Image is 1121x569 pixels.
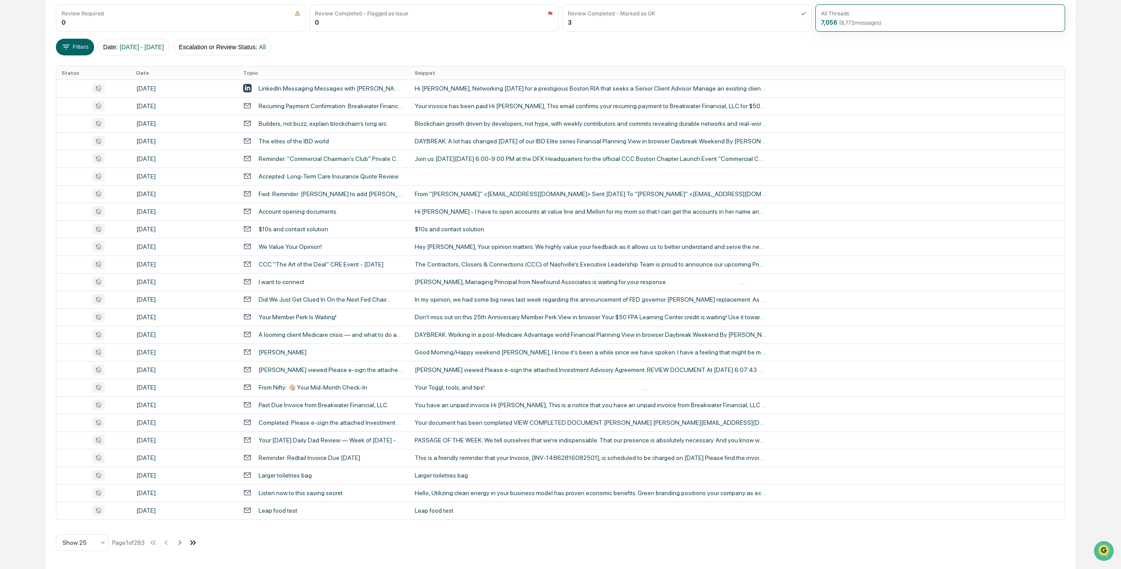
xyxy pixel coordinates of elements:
[136,489,233,496] div: [DATE]
[136,208,233,215] div: [DATE]
[415,190,767,197] div: From "[PERSON_NAME]" <[EMAIL_ADDRESS][DOMAIN_NAME]> Sent [DATE] To "[PERSON_NAME]" <[EMAIL_ADDRES...
[409,66,1065,80] th: Snippet
[136,102,233,109] div: [DATE]
[415,331,767,338] div: DAYBREAK: Working in a post-Medicare Advantage world Financial Planning View in browser Daybreak ...
[64,112,71,119] div: 🗄️
[136,366,233,373] div: [DATE]
[415,138,767,145] div: DAYBREAK: A lot has changed [DATE] of our IBD Elite series Financial Planning View in browser Day...
[56,66,131,80] th: Status
[136,278,233,285] div: [DATE]
[9,18,160,33] p: How can we help?
[18,128,55,136] span: Data Lookup
[136,261,233,268] div: [DATE]
[136,419,233,426] div: [DATE]
[315,10,408,17] div: Review Completed - Flagged as Issue
[415,366,767,373] div: [PERSON_NAME] viewed Please e-sign the attached Investment Advisory Agreement. REVIEW DOCUMENT At...
[415,261,767,268] div: The Contractors, Closers & Connections (CCC) of Nashville’s Executive Leadership Team is proud to...
[259,472,312,479] div: Larger toiletries bag
[839,19,881,26] span: ( 8,772 messages)
[259,102,404,109] div: Recurring Payment Confirmation: Breakwater Financial, LLC
[259,296,390,303] div: Did We Just Get Clued In On the Next Fed Chair...
[62,10,104,17] div: Review Required
[259,208,338,215] div: Account opening documents.
[568,18,572,26] div: 3
[548,11,553,16] img: icon
[136,349,233,356] div: [DATE]
[136,138,233,145] div: [DATE]
[259,138,329,145] div: The elites of the IBD world
[259,120,387,127] div: Builders, not buzz, explain blockchain’s long arc
[415,296,767,303] div: In my opinion, we had some big news last week regarding the announcement of FED governor [PERSON_...
[136,226,233,233] div: [DATE]
[821,10,849,17] div: All Threads
[112,539,145,546] div: Page 1 of 283
[30,67,144,76] div: Start new chat
[136,401,233,409] div: [DATE]
[136,384,233,391] div: [DATE]
[259,243,322,250] div: We Value Your Opinion!
[259,349,307,356] div: [PERSON_NAME]
[73,111,109,120] span: Attestations
[136,437,233,444] div: [DATE]
[415,85,767,92] div: Hi [PERSON_NAME], Networking [DATE] for a prestigious Boston RIA that seeks a Senior Client Advis...
[259,366,404,373] div: [PERSON_NAME] viewed Please e-sign the attached Investment Advisory Agreement
[259,384,367,391] div: From Nifty: 👋🏼 Your Mid-Month Check-In
[136,314,233,321] div: [DATE]
[136,190,233,197] div: [DATE]
[9,112,16,119] div: 🖐️
[415,507,767,514] div: Leap food test
[62,18,66,26] div: 0
[136,85,233,92] div: [DATE]
[415,226,767,233] div: $10s and contact solution
[259,44,266,51] span: All
[259,419,404,426] div: Completed: Please e-sign the attached Investment Advisory Agreement
[5,107,60,123] a: 🖐️Preclearance
[136,173,233,180] div: [DATE]
[415,489,767,496] div: Hello, Utilizing clean energy in your business model has proven economic benefits. Green branding...
[62,149,106,156] a: Powered byPylon
[315,18,319,26] div: 0
[238,66,409,80] th: Topic
[821,18,881,26] div: 7,056
[136,472,233,479] div: [DATE]
[259,155,404,162] div: Reminder: "Commercial Chairman's Club" Private CRE Event - [DATE]
[415,243,767,250] div: Hey [PERSON_NAME], Your opinion matters. We highly value your feedback as it allows us to better ...
[259,261,383,268] div: CCC "The Art of the Deal" CRE Event - [DATE]
[9,128,16,135] div: 🔎
[259,437,404,444] div: Your [DATE] Daily Dad Review — Week of [DATE] - [DATE]
[173,39,272,55] button: Escalation or Review Status:All
[568,10,655,17] div: Review Completed - Marked as OK
[415,278,767,285] div: [PERSON_NAME], Managing Principal from Newfound Associates is waiting for your response ͏ ͏ ͏ ͏ ͏...
[131,66,238,80] th: Date
[259,226,328,233] div: $10s and contact solution
[136,155,233,162] div: [DATE]
[18,111,57,120] span: Preclearance
[415,314,767,321] div: Don't miss out on this 25th Anniversary Member Perk View in browser Your $50 FPA Learning Center ...
[415,349,767,356] div: Good Morning/Happy weekend [PERSON_NAME], I know it’s been a while since we have spoken. I have a...
[136,454,233,461] div: [DATE]
[259,507,297,514] div: Leap food test
[415,384,767,391] div: Your Toggl, tools, and tips! ͏ ‌ ͏ ‌ ͏ ‌ ͏ ‌ ͏ ‌ ͏ ‌ ͏ ‌ ͏ ‌ ͏ ‌ ͏ ‌ ͏ ‌ ͏ ‌ ͏ ‌ ͏ ‌ ͏ ‌ ͏ ‌ ͏ ‌ ...
[259,331,404,338] div: A looming client Medicare crisis — and what to do about it
[136,296,233,303] div: [DATE]
[98,39,170,55] button: Date:[DATE] - [DATE]
[259,190,404,197] div: Fwd: Reminder: [PERSON_NAME] to add [PERSON_NAME] and both Trusts to the umbrella policy as "Name...
[136,331,233,338] div: [DATE]
[259,314,336,321] div: Your Member Perk Is Waiting!
[259,454,360,461] div: Reminder: Redtail Invoice Due [DATE]
[415,208,767,215] div: Hi [PERSON_NAME] - I have to open accounts at value line and Mellon for my mom so that I can get ...
[136,120,233,127] div: [DATE]
[415,401,767,409] div: You have an unpaid invoice Hi [PERSON_NAME], This is a notice that you have an unpaid invoice fro...
[136,243,233,250] div: [DATE]
[295,11,300,16] img: icon
[259,85,404,92] div: LinkedIn Messaging Messages with [PERSON_NAME], CFP®, [PERSON_NAME]
[801,11,806,16] img: icon
[415,437,767,444] div: ​ ​ ​ PASSAGE OF THE WEEK: We tell ourselves that we’re indispensable. That our presence is absol...
[60,107,113,123] a: 🗄️Attestations
[30,76,111,83] div: We're available if you need us!
[9,67,25,83] img: 1746055101610-c473b297-6a78-478c-a979-82029cc54cd1
[150,70,160,80] button: Start new chat
[415,102,767,109] div: Your invoice has been paid Hi [PERSON_NAME], This email confirms your recurring payment to Breakw...
[56,39,94,55] button: Filters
